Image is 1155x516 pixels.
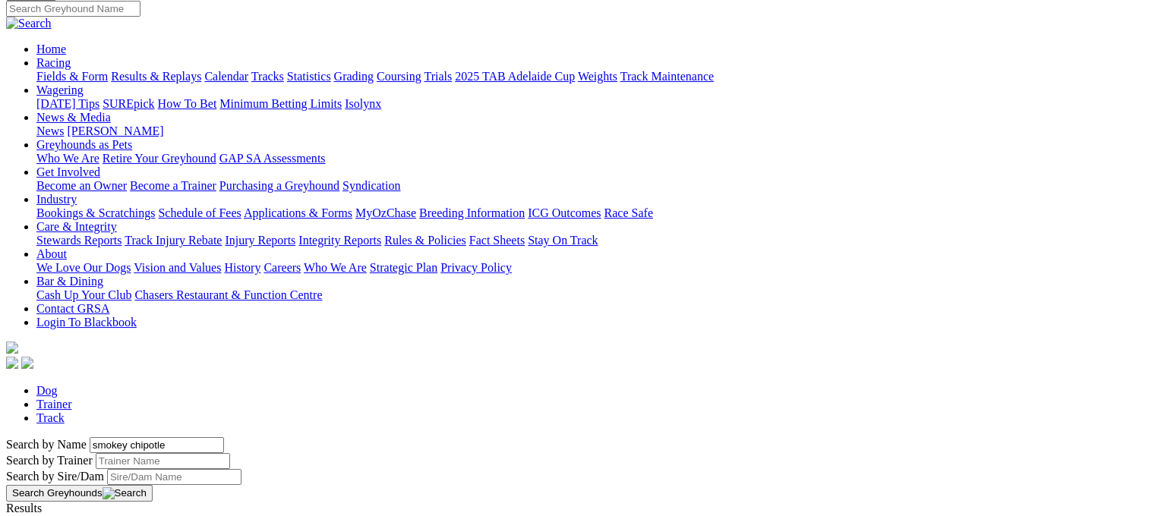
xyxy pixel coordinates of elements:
div: Industry [36,206,1149,220]
div: About [36,261,1149,275]
a: Fact Sheets [469,234,525,247]
a: News [36,124,64,137]
a: Wagering [36,83,84,96]
a: Applications & Forms [244,206,352,219]
a: Track Maintenance [620,70,714,83]
a: [DATE] Tips [36,97,99,110]
a: Bar & Dining [36,275,103,288]
label: Search by Trainer [6,454,93,467]
a: Become an Owner [36,179,127,192]
img: logo-grsa-white.png [6,341,18,354]
a: Race Safe [604,206,652,219]
a: Weights [578,70,617,83]
a: MyOzChase [355,206,416,219]
img: facebook.svg [6,357,18,369]
a: Strategic Plan [370,261,437,274]
a: Dog [36,384,58,397]
a: Purchasing a Greyhound [219,179,339,192]
div: Greyhounds as Pets [36,152,1149,165]
div: News & Media [36,124,1149,138]
a: Trainer [36,398,72,411]
a: Coursing [377,70,421,83]
div: Get Involved [36,179,1149,193]
a: Breeding Information [419,206,525,219]
a: Stewards Reports [36,234,121,247]
a: Grading [334,70,374,83]
a: Trials [424,70,452,83]
a: Racing [36,56,71,69]
a: Track [36,411,65,424]
a: Home [36,42,66,55]
img: twitter.svg [21,357,33,369]
a: Statistics [287,70,331,83]
div: Wagering [36,97,1149,111]
div: Bar & Dining [36,288,1149,302]
a: Track Injury Rebate [125,234,222,247]
a: Who We Are [36,152,99,165]
div: Results [6,502,1149,515]
button: Search Greyhounds [6,485,153,502]
a: Greyhounds as Pets [36,138,132,151]
a: Syndication [342,179,400,192]
a: Cash Up Your Club [36,288,131,301]
input: Search by Greyhound name [90,437,224,453]
label: Search by Sire/Dam [6,470,104,483]
label: Search by Name [6,438,87,451]
img: Search [6,17,52,30]
a: [PERSON_NAME] [67,124,163,137]
a: Rules & Policies [384,234,466,247]
a: Get Involved [36,165,100,178]
div: Racing [36,70,1149,83]
img: Search [103,487,147,499]
a: Tracks [251,70,284,83]
a: Chasers Restaurant & Function Centre [134,288,322,301]
a: Careers [264,261,301,274]
a: About [36,247,67,260]
a: Login To Blackbook [36,316,137,329]
a: GAP SA Assessments [219,152,326,165]
a: We Love Our Dogs [36,261,131,274]
a: Minimum Betting Limits [219,97,342,110]
input: Search [6,1,140,17]
input: Search by Trainer name [96,453,230,469]
a: Contact GRSA [36,302,109,315]
a: Bookings & Scratchings [36,206,155,219]
div: Care & Integrity [36,234,1149,247]
a: ICG Outcomes [528,206,601,219]
a: Calendar [204,70,248,83]
a: Care & Integrity [36,220,117,233]
a: Isolynx [345,97,381,110]
a: Fields & Form [36,70,108,83]
input: Search by Sire/Dam name [107,469,241,485]
a: News & Media [36,111,111,124]
a: Stay On Track [528,234,598,247]
a: 2025 TAB Adelaide Cup [455,70,575,83]
a: Integrity Reports [298,234,381,247]
a: Retire Your Greyhound [103,152,216,165]
a: Privacy Policy [440,261,512,274]
a: History [224,261,260,274]
a: Who We Are [304,261,367,274]
a: Vision and Values [134,261,221,274]
a: How To Bet [158,97,217,110]
a: Schedule of Fees [158,206,241,219]
a: Become a Trainer [130,179,216,192]
a: Industry [36,193,77,206]
a: SUREpick [103,97,154,110]
a: Results & Replays [111,70,201,83]
a: Injury Reports [225,234,295,247]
